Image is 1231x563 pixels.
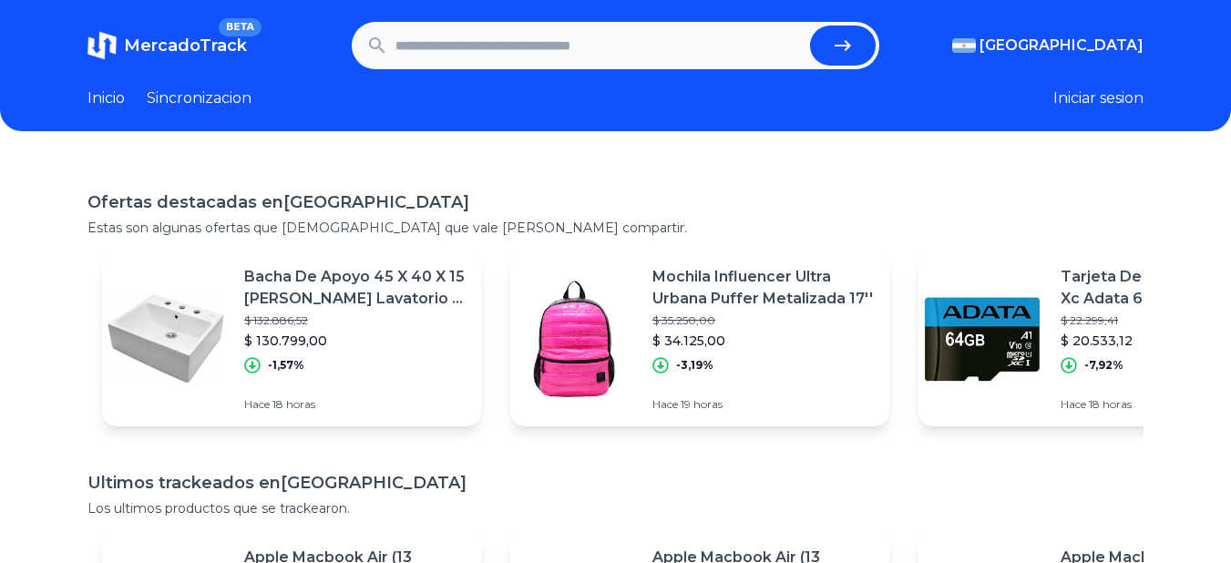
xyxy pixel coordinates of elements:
[1053,87,1144,109] button: Iniciar sesion
[87,87,125,109] a: Inicio
[676,358,713,373] p: -3,19%
[268,358,304,373] p: -1,57%
[87,31,117,60] img: MercadoTrack
[652,397,875,412] p: Hace 19 horas
[652,332,875,350] p: $ 34.125,00
[1084,358,1123,373] p: -7,92%
[244,397,467,412] p: Hace 18 horas
[219,18,262,36] span: BETA
[952,35,1144,56] button: [GEOGRAPHIC_DATA]
[980,35,1144,56] span: [GEOGRAPHIC_DATA]
[510,251,889,426] a: Featured imageMochila Influencer Ultra Urbana Puffer Metalizada 17''$ 35.250,00$ 34.125,00-3,19%H...
[510,275,638,403] img: Featured image
[87,219,1144,237] p: Estas son algunas ofertas que [DEMOGRAPHIC_DATA] que vale [PERSON_NAME] compartir.
[147,87,251,109] a: Sincronizacion
[87,499,1144,517] p: Los ultimos productos que se trackearon.
[652,266,875,310] p: Mochila Influencer Ultra Urbana Puffer Metalizada 17''
[124,36,247,56] span: MercadoTrack
[952,38,976,53] img: Argentina
[244,266,467,310] p: Bacha De Apoyo 45 X 40 X 15 [PERSON_NAME] Lavatorio 3 Agujeros
[652,313,875,328] p: $ 35.250,00
[244,313,467,328] p: $ 132.886,52
[87,189,1144,215] h1: Ofertas destacadas en [GEOGRAPHIC_DATA]
[102,275,230,403] img: Featured image
[87,470,1144,496] h1: Ultimos trackeados en [GEOGRAPHIC_DATA]
[918,275,1046,403] img: Featured image
[87,31,247,60] a: MercadoTrackBETA
[102,251,481,426] a: Featured imageBacha De Apoyo 45 X 40 X 15 [PERSON_NAME] Lavatorio 3 Agujeros$ 132.886,52$ 130.799...
[244,332,467,350] p: $ 130.799,00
